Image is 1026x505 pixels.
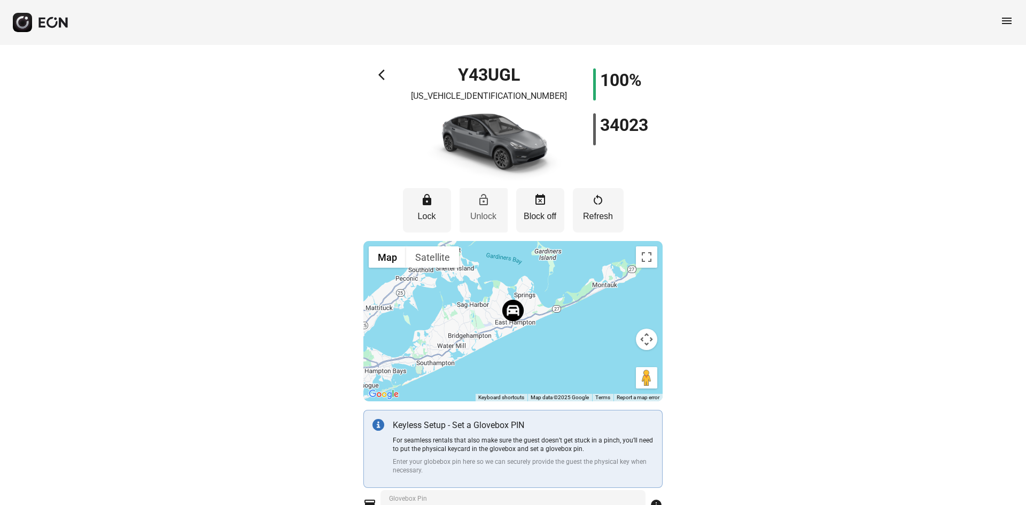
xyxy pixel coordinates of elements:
[372,419,384,431] img: info
[522,210,559,223] p: Block off
[403,188,451,232] button: Lock
[600,119,648,131] h1: 34023
[458,68,520,81] h1: Y43UGL
[617,394,659,400] a: Report a map error
[573,188,624,232] button: Refresh
[393,457,654,475] p: Enter your globebox pin here so we can securely provide the guest the physical key when necessary.
[393,419,654,432] p: Keyless Setup - Set a Glovebox PIN
[408,210,446,223] p: Lock
[478,394,524,401] button: Keyboard shortcuts
[1000,14,1013,27] span: menu
[389,494,427,503] label: Glovebox Pin
[369,246,406,268] button: Show street map
[378,68,391,81] span: arrow_back_ios
[516,188,564,232] button: Block off
[366,387,401,401] img: Google
[534,193,547,206] span: event_busy
[636,246,657,268] button: Toggle fullscreen view
[393,436,654,453] p: For seamless rentals that also make sure the guest doesn’t get stuck in a pinch, you’ll need to p...
[406,246,459,268] button: Show satellite imagery
[366,387,401,401] a: Open this area in Google Maps (opens a new window)
[411,90,567,103] p: [US_VEHICLE_IDENTIFICATION_NUMBER]
[421,193,433,206] span: lock
[578,210,618,223] p: Refresh
[600,74,642,87] h1: 100%
[477,193,490,206] span: lock_open
[592,193,604,206] span: restart_alt
[414,107,564,182] img: car
[636,329,657,350] button: Map camera controls
[531,394,589,400] span: Map data ©2025 Google
[465,210,502,223] p: Unlock
[460,188,508,232] button: Unlock
[595,394,610,400] a: Terms
[636,367,657,389] button: Drag Pegman onto the map to open Street View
